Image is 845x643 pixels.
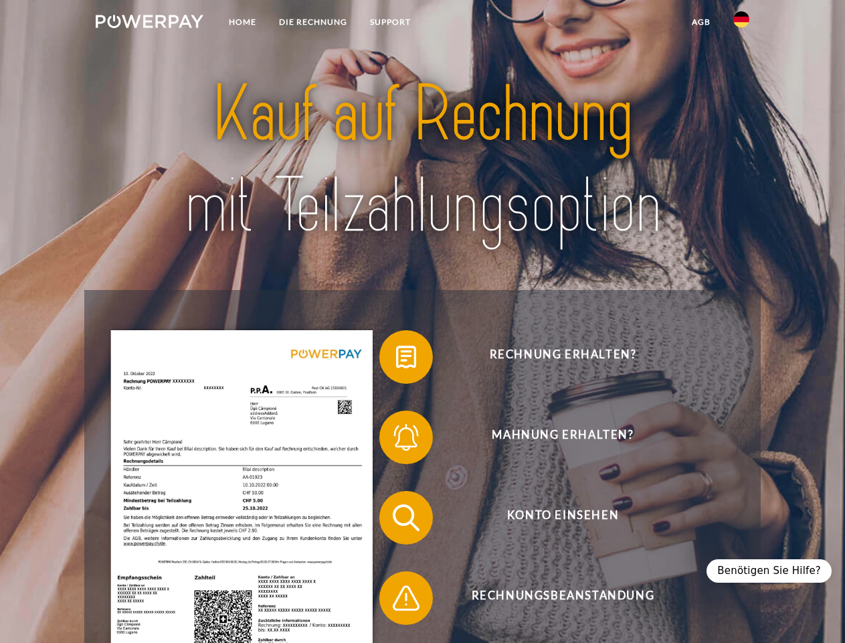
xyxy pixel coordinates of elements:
span: Mahnung erhalten? [399,411,727,464]
a: DIE RECHNUNG [268,10,359,34]
span: Rechnungsbeanstandung [399,571,727,625]
button: Konto einsehen [379,491,727,545]
button: Rechnungsbeanstandung [379,571,727,625]
span: Rechnung erhalten? [399,330,727,384]
button: Mahnung erhalten? [379,411,727,464]
img: qb_bell.svg [389,421,423,454]
span: Konto einsehen [399,491,727,545]
img: de [733,11,749,27]
button: Rechnung erhalten? [379,330,727,384]
a: Home [217,10,268,34]
img: qb_warning.svg [389,581,423,615]
div: Benötigen Sie Hilfe? [707,559,832,583]
img: logo-powerpay-white.svg [96,15,203,28]
a: agb [680,10,722,34]
img: qb_search.svg [389,501,423,534]
img: title-powerpay_de.svg [128,64,717,257]
img: qb_bill.svg [389,340,423,374]
a: SUPPORT [359,10,422,34]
